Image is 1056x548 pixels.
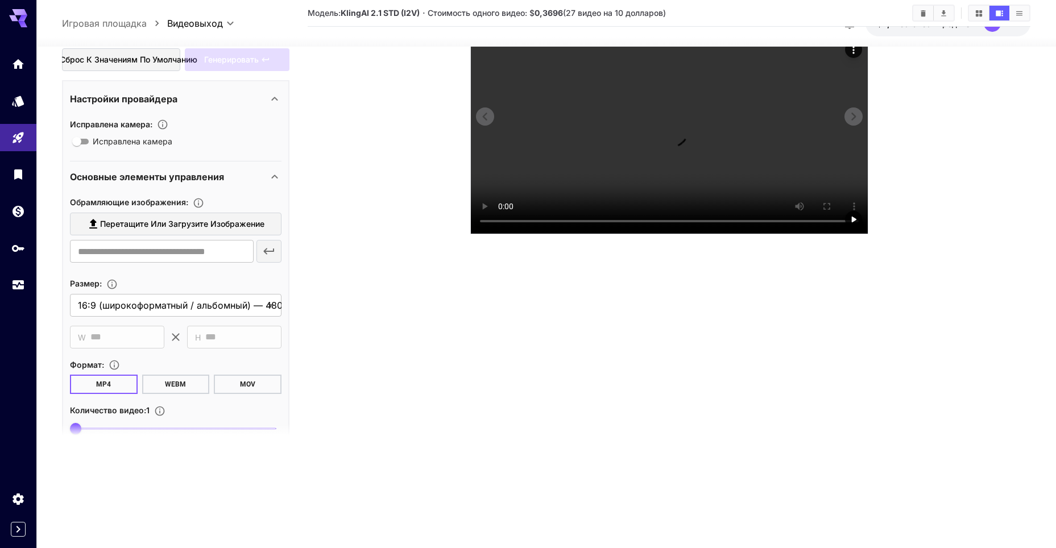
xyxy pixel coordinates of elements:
[563,8,666,18] ya-tr-span: (27 видео на 10 долларов)
[240,379,255,389] ya-tr-span: MOV
[150,119,152,128] ya-tr-span: :
[150,405,170,416] button: Укажите, сколько видео нужно сгенерировать за один запрос. За создание каждого видео взимается от...
[341,8,420,18] ya-tr-span: KlingAI 2.1 STD (I2V)
[70,163,281,190] div: Основные элементы управления
[93,136,172,146] ya-tr-span: Исправлена камера
[146,405,150,415] ya-tr-span: 1
[308,8,341,18] ya-tr-span: Модель:
[165,379,186,389] ya-tr-span: WEBM
[62,48,180,71] button: Сброс к значениям по умолчанию
[195,332,201,342] ya-tr-span: H
[900,19,975,28] ya-tr-span: осталось кредитов
[186,197,188,207] ya-tr-span: :
[11,131,25,145] div: Игровая площадка
[877,19,897,28] ya-tr-span: $4,14
[70,93,177,104] ya-tr-span: Настройки провайдера
[912,5,955,22] div: Четкие видеороликиСкачать Все
[62,18,147,29] ya-tr-span: Игровая площадка
[70,212,281,235] label: Перетащите или загрузите изображение
[968,5,1030,22] div: Показывать видео в виде сеткиПоказывать видео в режиме просмотра видеоПоказывать видео в режиме п...
[913,6,933,20] button: Четкие видеоролики
[70,359,102,369] ya-tr-span: Формат
[11,167,25,181] div: Библиотека
[535,8,563,18] ya-tr-span: 0,3696
[70,405,144,415] ya-tr-span: Количество видео
[78,300,288,311] ya-tr-span: 16:9 (широкоформатный / альбомный) — 480p
[987,20,997,27] ya-tr-span: AB
[142,375,210,394] button: WEBM
[60,52,197,67] ya-tr-span: Сброс к значениям по умолчанию
[70,119,150,128] ya-tr-span: Исправлена камера
[70,85,281,112] div: Настройки провайдера
[167,18,223,29] ya-tr-span: Видеовыход
[70,171,224,182] ya-tr-span: Основные элементы управления
[96,379,111,389] ya-tr-span: MP4
[11,57,25,71] div: Главная
[100,279,102,288] ya-tr-span: :
[62,16,167,30] nav: панировочный сухарь
[11,204,25,218] div: Кошелек
[11,492,25,506] div: Настройки
[102,359,104,369] ya-tr-span: :
[70,197,186,207] ya-tr-span: Обрамляющие изображения
[428,8,535,18] ya-tr-span: Стоимость одного видео: $
[70,375,138,394] button: MP4
[144,405,146,415] ya-tr-span: :
[969,6,989,20] button: Показывать видео в виде сетки
[1009,6,1029,20] button: Показывать видео в режиме просмотра списка
[11,522,26,537] button: Развернуть боковую панель
[11,241,25,255] div: Ключи API
[11,278,25,292] div: Использование
[845,41,862,58] div: Действия
[102,278,122,289] button: Настройте размеры создаваемого изображения, указав его ширину и высоту в пикселях, или выберите о...
[934,6,954,20] button: Скачать Все
[70,279,100,288] ya-tr-span: Размер
[989,6,1009,20] button: Показывать видео в режиме просмотра видео
[104,359,125,371] button: Выберите формат выходного видеофайла.
[78,332,86,342] ya-tr-span: W
[188,197,209,209] button: Загружайте изображения рамок.
[100,218,264,228] ya-tr-span: Перетащите или загрузите изображение
[11,94,25,108] div: Модели
[214,375,281,394] button: MOV
[845,211,862,228] div: Воспроизведение видео
[423,6,425,20] p: ·
[62,16,147,30] a: Игровая площадка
